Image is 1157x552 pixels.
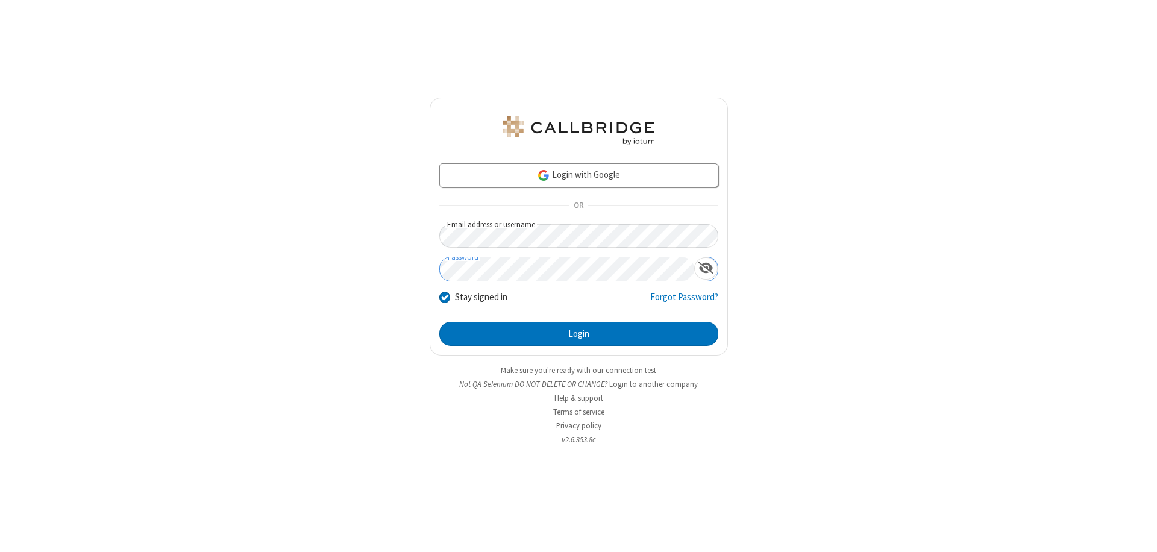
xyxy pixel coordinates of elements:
[553,407,604,417] a: Terms of service
[440,257,694,281] input: Password
[650,290,718,313] a: Forgot Password?
[537,169,550,182] img: google-icon.png
[694,257,718,280] div: Show password
[609,378,698,390] button: Login to another company
[501,365,656,375] a: Make sure you're ready with our connection test
[500,116,657,145] img: QA Selenium DO NOT DELETE OR CHANGE
[554,393,603,403] a: Help & support
[455,290,507,304] label: Stay signed in
[430,378,728,390] li: Not QA Selenium DO NOT DELETE OR CHANGE?
[430,434,728,445] li: v2.6.353.8c
[569,198,588,215] span: OR
[1127,521,1148,544] iframe: Chat
[439,163,718,187] a: Login with Google
[439,224,718,248] input: Email address or username
[556,421,601,431] a: Privacy policy
[439,322,718,346] button: Login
